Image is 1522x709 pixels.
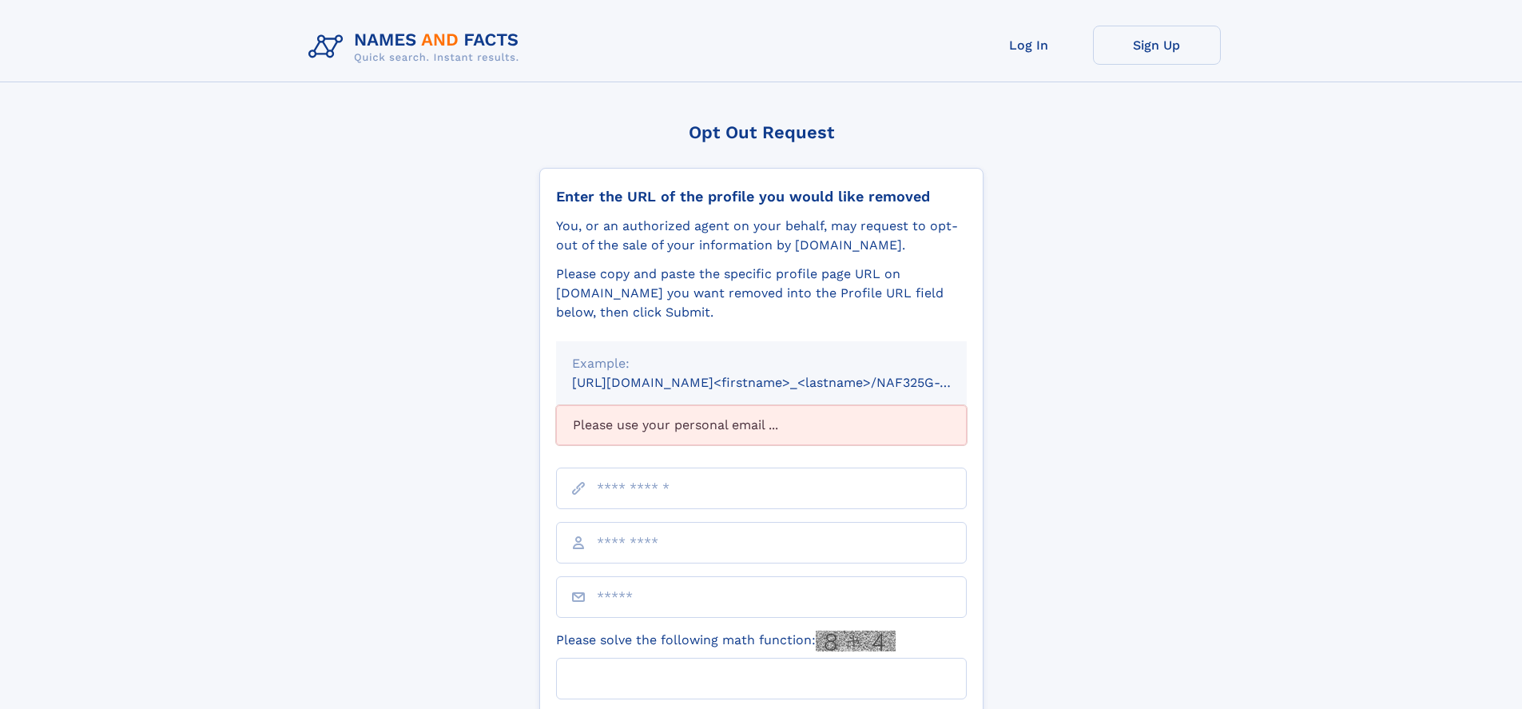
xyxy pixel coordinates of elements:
div: Enter the URL of the profile you would like removed [556,188,967,205]
div: You, or an authorized agent on your behalf, may request to opt-out of the sale of your informatio... [556,217,967,255]
div: Please copy and paste the specific profile page URL on [DOMAIN_NAME] you want removed into the Pr... [556,265,967,322]
div: Opt Out Request [539,122,984,142]
img: Logo Names and Facts [302,26,532,69]
div: Please use your personal email ... [556,405,967,445]
small: [URL][DOMAIN_NAME]<firstname>_<lastname>/NAF325G-xxxxxxxx [572,375,997,390]
label: Please solve the following math function: [556,631,896,651]
a: Sign Up [1093,26,1221,65]
div: Example: [572,354,951,373]
a: Log In [965,26,1093,65]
